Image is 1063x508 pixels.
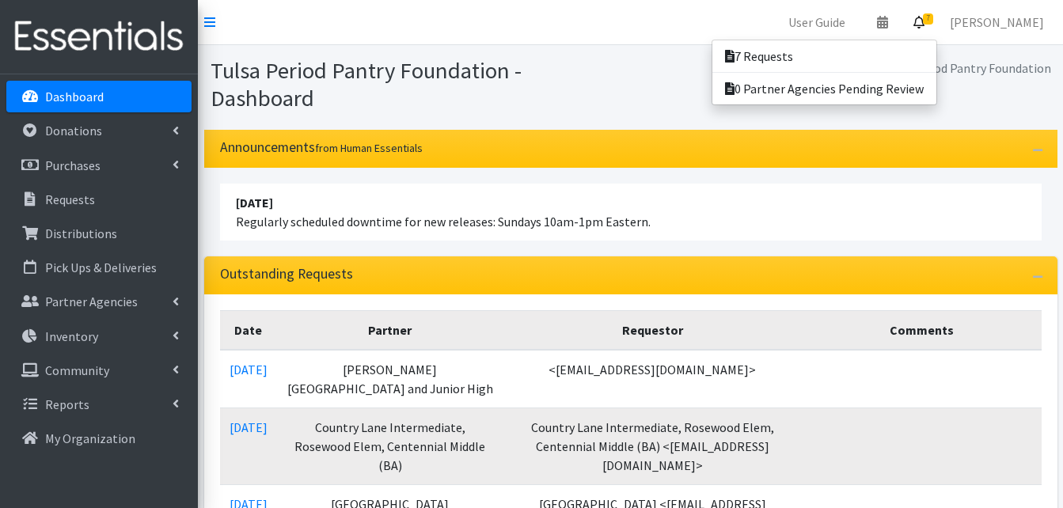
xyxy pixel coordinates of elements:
a: Inventory [6,320,192,352]
p: Distributions [45,226,117,241]
p: Partner Agencies [45,294,138,309]
a: 0 Partner Agencies Pending Review [712,73,936,104]
span: 7 [923,13,933,25]
a: Pick Ups & Deliveries [6,252,192,283]
a: My Organization [6,423,192,454]
h3: Announcements [220,139,423,156]
li: Regularly scheduled downtime for new releases: Sundays 10am-1pm Eastern. [220,184,1042,241]
td: [PERSON_NAME][GEOGRAPHIC_DATA] and Junior High [277,350,503,408]
td: Country Lane Intermediate, Rosewood Elem, Centennial Middle (BA) <[EMAIL_ADDRESS][DOMAIN_NAME]> [503,408,802,485]
p: Community [45,362,109,378]
a: 7 Requests [712,40,936,72]
img: HumanEssentials [6,10,192,63]
strong: [DATE] [236,195,273,210]
a: [DATE] [230,362,268,377]
th: Partner [277,311,503,351]
a: 7 [901,6,937,38]
td: Country Lane Intermediate, Rosewood Elem, Centennial Middle (BA) [277,408,503,485]
a: Requests [6,184,192,215]
p: Reports [45,396,89,412]
p: Donations [45,123,102,138]
h3: Outstanding Requests [220,266,353,282]
td: <[EMAIL_ADDRESS][DOMAIN_NAME]> [503,350,802,408]
p: Requests [45,191,95,207]
th: Comments [802,311,1041,351]
p: My Organization [45,430,135,446]
li: Tulsa Period Pantry Foundation [863,57,1051,80]
a: Purchases [6,150,192,181]
a: Reports [6,389,192,420]
th: Requestor [503,311,802,351]
a: [PERSON_NAME] [937,6,1057,38]
small: from Human Essentials [315,141,423,155]
p: Inventory [45,328,98,344]
a: Community [6,354,192,386]
th: Date [220,311,277,351]
a: Donations [6,115,192,146]
a: Partner Agencies [6,286,192,317]
h1: Tulsa Period Pantry Foundation - Dashboard [211,57,625,112]
a: User Guide [776,6,858,38]
a: [DATE] [230,419,268,435]
p: Dashboard [45,89,104,104]
p: Pick Ups & Deliveries [45,260,157,275]
a: Distributions [6,218,192,249]
p: Purchases [45,157,101,173]
a: Dashboard [6,81,192,112]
